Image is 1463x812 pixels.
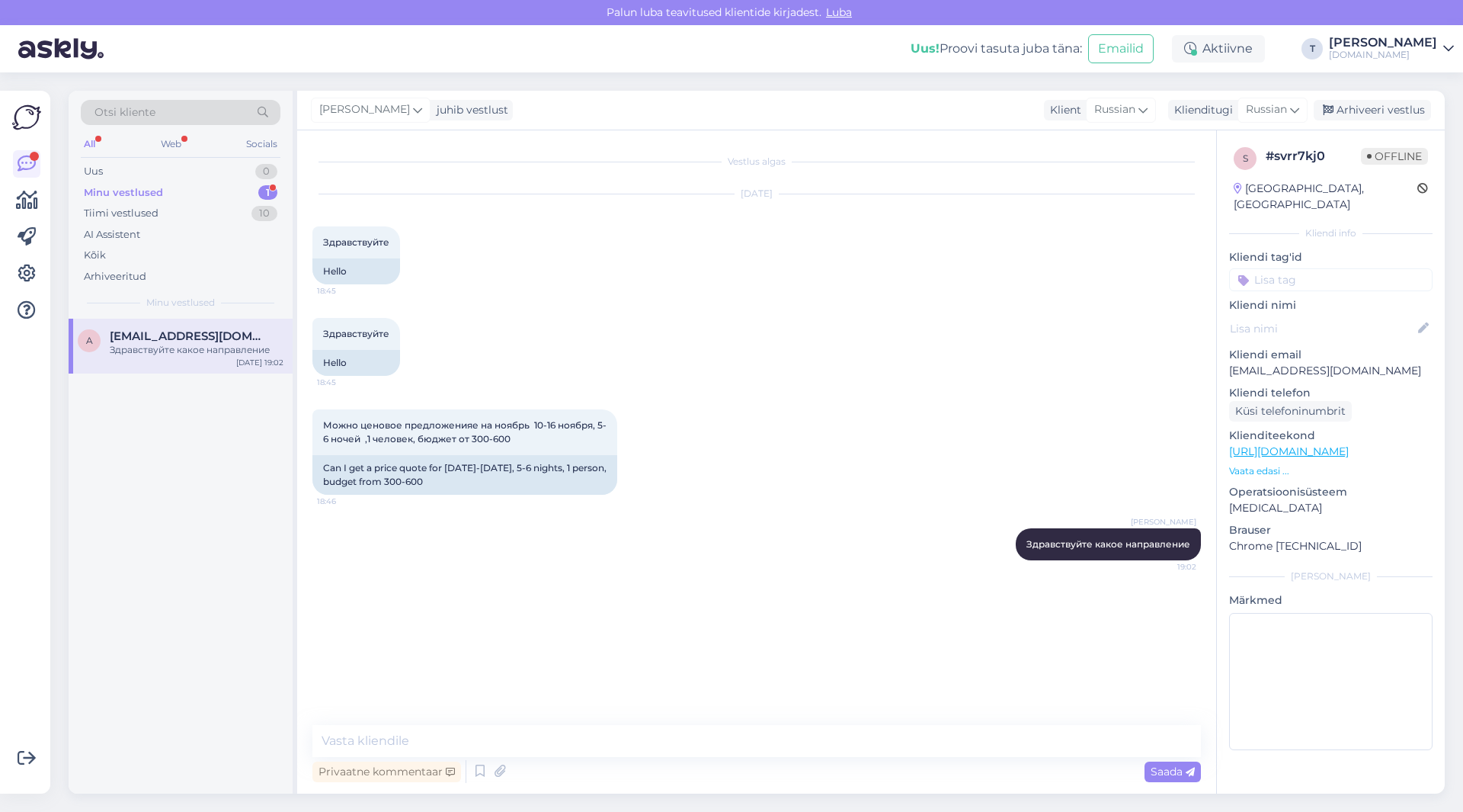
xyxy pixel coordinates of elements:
div: Can I get a price quote for [DATE]-[DATE], 5-6 nights, 1 person, budget from 300-600 [312,455,617,495]
span: 18:45 [317,285,374,297]
p: Brauser [1229,522,1433,538]
span: Otsi kliente [94,104,155,120]
input: Lisa tag [1229,268,1433,291]
div: Aktiivne [1172,35,1265,63]
div: Arhiveeri vestlus [1314,100,1431,120]
div: [DATE] 19:02 [236,357,283,368]
span: s [1243,152,1248,164]
div: Hello [312,350,400,376]
div: 10 [251,206,277,221]
div: [GEOGRAPHIC_DATA], [GEOGRAPHIC_DATA] [1234,181,1417,213]
span: 18:45 [317,377,374,388]
div: 1 [258,185,277,201]
div: Küsi telefoninumbrit [1229,401,1352,422]
p: Vaata edasi ... [1229,464,1433,478]
a: [PERSON_NAME][DOMAIN_NAME] [1329,37,1454,61]
div: [DATE] [312,187,1201,201]
div: Minu vestlused [84,185,163,201]
div: 0 [255,164,277,179]
span: Saada [1151,765,1195,778]
span: Minu vestlused [146,296,215,310]
span: Offline [1361,148,1428,165]
p: Märkmed [1229,592,1433,608]
span: 19:02 [1139,561,1196,573]
div: Klient [1044,102,1081,118]
p: Kliendi email [1229,347,1433,363]
span: Russian [1094,101,1135,118]
span: Здравствуйте [323,236,389,248]
div: Privaatne kommentaar [312,762,461,782]
a: [URL][DOMAIN_NAME] [1229,445,1349,458]
div: [PERSON_NAME] [1229,570,1433,583]
p: Operatsioonisüsteem [1229,484,1433,500]
div: Tiimi vestlused [84,206,158,221]
p: Kliendi tag'id [1229,249,1433,265]
span: Здравствуйте какое направление [1026,538,1190,550]
div: AI Assistent [84,227,140,242]
div: Kõik [84,248,106,263]
p: Kliendi telefon [1229,385,1433,401]
span: Можно ценовое предложенияе на ноябрь 10-16 ноября, 5-6 ночей ,1 человек, бюджет от 300-600 [323,419,607,445]
div: Socials [243,134,280,154]
span: 18:46 [317,496,374,507]
div: Здравствуйте какое направление [110,343,283,357]
span: [PERSON_NAME] [1131,516,1196,528]
div: Uus [84,164,103,179]
span: ajehvik@mail.ru [110,329,268,343]
img: Askly Logo [12,103,41,132]
p: Klienditeekond [1229,428,1433,444]
div: Klienditugi [1168,102,1233,118]
div: Proovi tasuta juba täna: [911,40,1082,58]
div: Arhiveeritud [84,269,146,284]
span: Luba [821,5,856,19]
span: Здравствуйте [323,328,389,339]
div: Hello [312,258,400,284]
p: [MEDICAL_DATA] [1229,500,1433,516]
div: T [1301,38,1323,59]
p: Chrome [TECHNICAL_ID] [1229,538,1433,554]
button: Emailid [1088,34,1154,63]
span: a [86,335,93,346]
input: Lisa nimi [1230,320,1415,337]
div: juhib vestlust [431,102,508,118]
div: Web [158,134,184,154]
div: # svrr7kj0 [1266,147,1361,165]
p: Kliendi nimi [1229,297,1433,313]
b: Uus! [911,41,940,56]
div: Vestlus algas [312,155,1201,168]
div: Kliendi info [1229,226,1433,240]
span: Russian [1246,101,1287,118]
div: All [81,134,98,154]
p: [EMAIL_ADDRESS][DOMAIN_NAME] [1229,363,1433,379]
span: [PERSON_NAME] [319,101,410,118]
div: [DOMAIN_NAME] [1329,49,1437,61]
div: [PERSON_NAME] [1329,37,1437,49]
